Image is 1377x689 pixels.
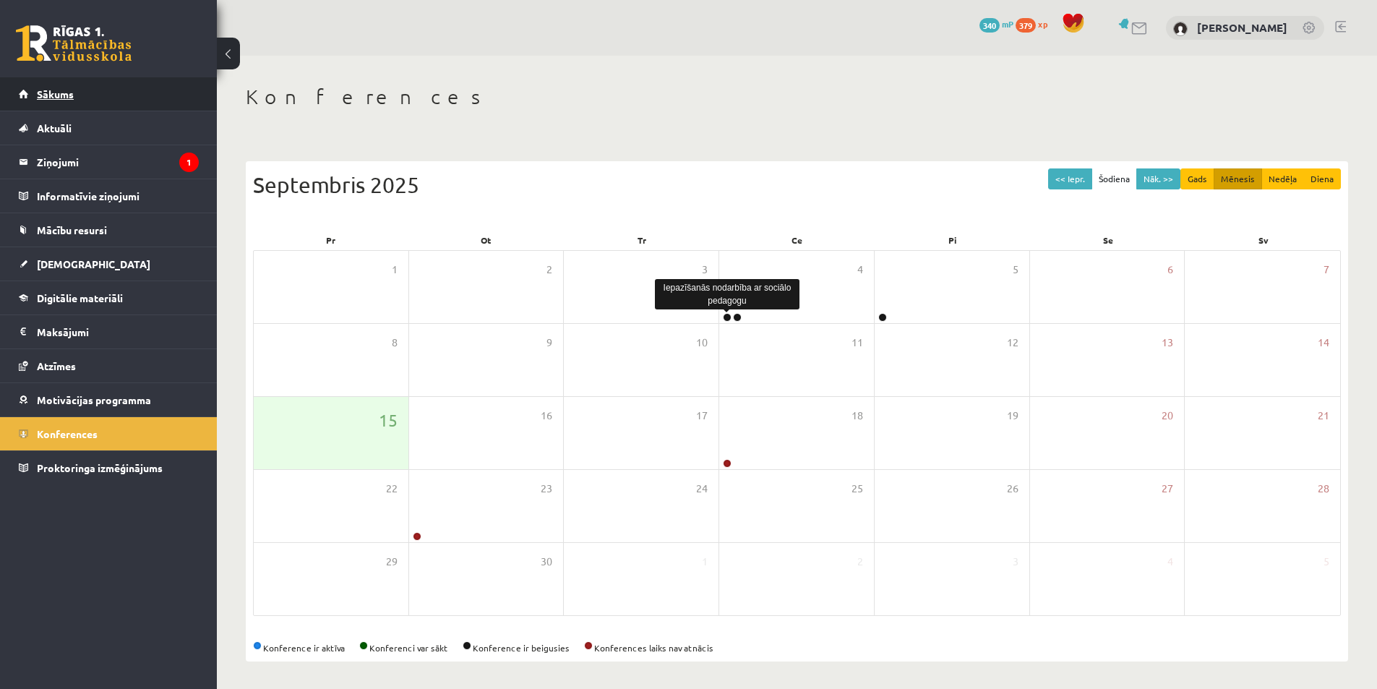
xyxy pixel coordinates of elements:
span: 4 [857,262,863,278]
span: 14 [1318,335,1329,351]
span: 24 [696,481,708,497]
button: Mēnesis [1214,168,1262,189]
div: Ce [719,230,875,250]
span: 5 [1013,262,1018,278]
span: 13 [1162,335,1173,351]
span: 19 [1007,408,1018,424]
span: 27 [1162,481,1173,497]
span: 25 [851,481,863,497]
span: 20 [1162,408,1173,424]
span: 22 [386,481,398,497]
div: Sv [1185,230,1341,250]
span: 3 [1013,554,1018,570]
i: 1 [179,153,199,172]
a: Motivācijas programma [19,383,199,416]
span: 10 [696,335,708,351]
span: 1 [392,262,398,278]
span: Konferences [37,427,98,440]
img: Marta Broka [1173,22,1188,36]
span: 9 [546,335,552,351]
span: 18 [851,408,863,424]
button: Diena [1303,168,1341,189]
a: Rīgas 1. Tālmācības vidusskola [16,25,132,61]
a: 340 mP [979,18,1013,30]
button: Nāk. >> [1136,168,1180,189]
div: Se [1030,230,1185,250]
a: 379 xp [1016,18,1055,30]
a: Atzīmes [19,349,199,382]
span: 340 [979,18,1000,33]
span: 12 [1007,335,1018,351]
div: Pi [875,230,1030,250]
div: Septembris 2025 [253,168,1341,201]
span: Mācību resursi [37,223,107,236]
a: Informatīvie ziņojumi [19,179,199,213]
span: 6 [1167,262,1173,278]
span: Sākums [37,87,74,100]
span: 17 [696,408,708,424]
legend: Maksājumi [37,315,199,348]
a: [DEMOGRAPHIC_DATA] [19,247,199,281]
legend: Informatīvie ziņojumi [37,179,199,213]
button: Gads [1180,168,1214,189]
span: 26 [1007,481,1018,497]
a: Aktuāli [19,111,199,145]
span: [DEMOGRAPHIC_DATA] [37,257,150,270]
span: mP [1002,18,1013,30]
div: Konference ir aktīva Konferenci var sākt Konference ir beigusies Konferences laiks nav atnācis [253,641,1341,654]
span: 30 [541,554,552,570]
span: 379 [1016,18,1036,33]
span: 4 [1167,554,1173,570]
span: 28 [1318,481,1329,497]
span: 1 [702,554,708,570]
span: 21 [1318,408,1329,424]
a: Mācību resursi [19,213,199,247]
h1: Konferences [246,85,1348,109]
span: 23 [541,481,552,497]
span: xp [1038,18,1047,30]
a: Konferences [19,417,199,450]
span: 3 [702,262,708,278]
span: 7 [1324,262,1329,278]
span: 2 [857,554,863,570]
a: Sākums [19,77,199,111]
a: Ziņojumi1 [19,145,199,179]
div: Tr [564,230,719,250]
span: 8 [392,335,398,351]
span: 11 [851,335,863,351]
a: Proktoringa izmēģinājums [19,451,199,484]
a: Maksājumi [19,315,199,348]
a: Digitālie materiāli [19,281,199,314]
button: Šodiena [1091,168,1137,189]
span: Aktuāli [37,121,72,134]
span: 29 [386,554,398,570]
span: Atzīmes [37,359,76,372]
a: [PERSON_NAME] [1197,20,1287,35]
span: 16 [541,408,552,424]
span: Proktoringa izmēģinājums [37,461,163,474]
span: 2 [546,262,552,278]
span: Motivācijas programma [37,393,151,406]
div: Pr [253,230,408,250]
div: Ot [408,230,564,250]
span: 15 [379,408,398,432]
button: << Iepr. [1048,168,1092,189]
legend: Ziņojumi [37,145,199,179]
span: 5 [1324,554,1329,570]
button: Nedēļa [1261,168,1304,189]
div: Iepazīšanās nodarbība ar sociālo pedagogu [655,279,799,309]
span: Digitālie materiāli [37,291,123,304]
